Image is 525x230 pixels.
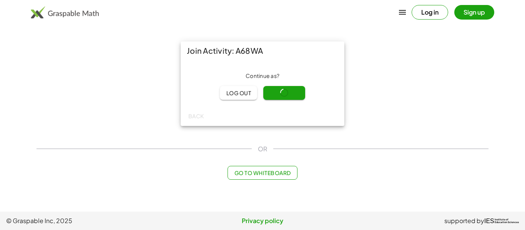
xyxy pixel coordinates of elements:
span: supported by [444,216,484,225]
span: Institute of Education Sciences [495,218,519,224]
span: IES [484,217,494,225]
a: Privacy policy [177,216,348,225]
span: © Graspable Inc, 2025 [6,216,177,225]
span: Log out [226,89,251,96]
a: IESInstitute ofEducation Sciences [484,216,519,225]
span: OR [258,144,267,154]
button: Sign up [454,5,494,20]
span: Go to Whiteboard [234,169,291,176]
button: Go to Whiteboard [228,166,297,180]
button: Log out [220,86,257,100]
div: Continue as ? [187,72,338,80]
div: Join Activity: A68WA [181,41,344,60]
button: Log in [412,5,448,20]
